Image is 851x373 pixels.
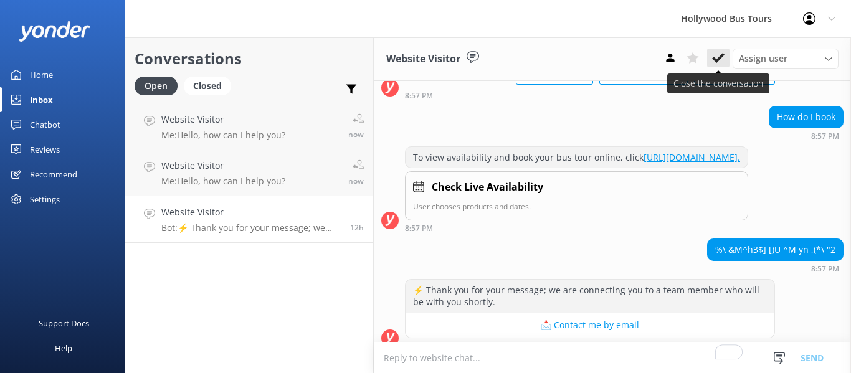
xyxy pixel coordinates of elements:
[125,196,373,243] a: Website VisitorBot:⚡ Thank you for your message; we are connecting you to a team member who will ...
[405,341,775,350] div: Sep 03 2025 08:57pm (UTC -07:00) America/Tijuana
[406,147,748,168] div: To view availability and book your bus tour online, click
[30,62,53,87] div: Home
[30,137,60,162] div: Reviews
[55,336,72,361] div: Help
[769,106,843,128] div: How do I book
[405,224,748,232] div: Sep 03 2025 08:57pm (UTC -07:00) America/Tijuana
[161,222,341,234] p: Bot: ⚡ Thank you for your message; we are connecting you to a team member who will be with you sh...
[811,265,839,273] strong: 8:57 PM
[350,222,364,233] span: Sep 03 2025 08:57pm (UTC -07:00) America/Tijuana
[39,311,89,336] div: Support Docs
[348,129,364,139] span: Sep 04 2025 09:07am (UTC -07:00) America/Tijuana
[406,313,774,338] button: 📩 Contact me by email
[432,179,543,196] h4: Check Live Availability
[161,159,285,172] h4: Website Visitor
[405,91,775,100] div: Sep 03 2025 08:57pm (UTC -07:00) America/Tijuana
[161,176,285,187] p: Me: Hello, how can I help you?
[739,52,787,65] span: Assign user
[161,130,285,141] p: Me: Hello, how can I help you?
[184,77,231,95] div: Closed
[135,77,178,95] div: Open
[30,162,77,187] div: Recommend
[30,87,53,112] div: Inbox
[413,201,740,212] p: User chooses products and dates.
[374,342,851,373] textarea: To enrich screen reader interactions, please activate Accessibility in Grammarly extension settings
[707,264,844,273] div: Sep 03 2025 08:57pm (UTC -07:00) America/Tijuana
[19,21,90,42] img: yonder-white-logo.png
[135,47,364,70] h2: Conversations
[30,187,60,212] div: Settings
[135,78,184,92] a: Open
[769,131,844,140] div: Sep 03 2025 08:57pm (UTC -07:00) America/Tijuana
[406,280,774,313] div: ⚡ Thank you for your message; we are connecting you to a team member who will be with you shortly.
[348,176,364,186] span: Sep 04 2025 09:07am (UTC -07:00) America/Tijuana
[644,151,740,163] a: [URL][DOMAIN_NAME].
[125,149,373,196] a: Website VisitorMe:Hello, how can I help you?now
[811,133,839,140] strong: 8:57 PM
[161,205,341,219] h4: Website Visitor
[125,103,373,149] a: Website VisitorMe:Hello, how can I help you?now
[30,112,60,137] div: Chatbot
[405,92,433,100] strong: 8:57 PM
[708,239,843,260] div: %\ &M^h3$] [)U ^M yn ,(*\ "2
[386,51,460,67] h3: Website Visitor
[161,113,285,126] h4: Website Visitor
[184,78,237,92] a: Closed
[405,225,433,232] strong: 8:57 PM
[733,49,839,68] div: Assign User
